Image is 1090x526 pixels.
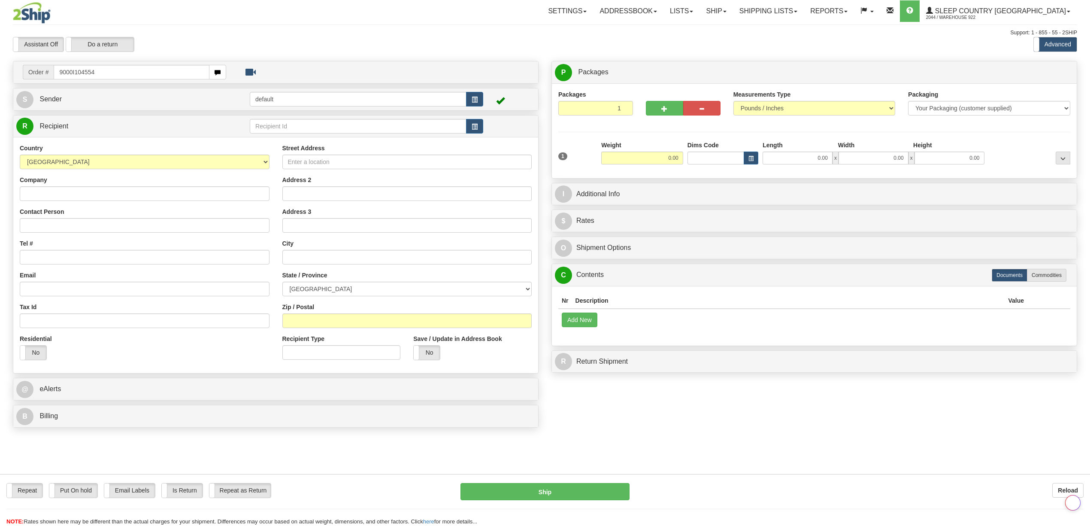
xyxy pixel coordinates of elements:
[1070,219,1089,307] iframe: chat widget
[838,141,855,149] label: Width
[20,346,46,360] label: No
[1052,483,1084,498] button: Reload
[804,0,854,22] a: Reports
[20,176,47,184] label: Company
[555,64,572,81] span: P
[555,213,572,230] span: $
[16,118,33,135] span: R
[16,91,250,108] a: S Sender
[282,155,532,169] input: Enter a location
[1027,269,1066,282] label: Commodities
[20,334,52,343] label: Residential
[282,303,315,311] label: Zip / Postal
[562,313,597,327] button: Add New
[1056,152,1070,164] div: ...
[49,483,97,498] label: Put On hold
[908,90,938,99] label: Packaging
[282,334,325,343] label: Recipient Type
[733,0,804,22] a: Shipping lists
[23,65,54,79] span: Order #
[20,144,43,152] label: Country
[920,0,1077,22] a: Sleep Country [GEOGRAPHIC_DATA] 2044 / Warehouse 922
[555,266,1074,284] a: CContents
[16,118,224,135] a: R Recipient
[282,144,325,152] label: Street Address
[763,141,783,149] label: Length
[282,207,312,216] label: Address 3
[66,37,134,52] label: Do a return
[16,380,535,398] a: @ eAlerts
[833,152,839,164] span: x
[555,353,1074,371] a: RReturn Shipment
[16,381,33,398] span: @
[413,334,502,343] label: Save / Update in Address Book
[39,95,62,103] span: Sender
[913,141,932,149] label: Height
[933,7,1066,15] span: Sleep Country [GEOGRAPHIC_DATA]
[558,152,567,160] span: 1
[282,271,327,280] label: State / Province
[593,0,663,22] a: Addressbook
[20,271,36,280] label: Email
[39,385,61,392] span: eAlerts
[282,239,294,248] label: City
[578,68,608,76] span: Packages
[1058,487,1078,494] b: Reload
[555,240,572,257] span: O
[423,518,434,525] a: here
[209,483,271,498] label: Repeat as Return
[992,269,1027,282] label: Documents
[7,483,42,498] label: Repeat
[16,407,535,425] a: B Billing
[555,185,1074,203] a: IAdditional Info
[663,0,699,22] a: Lists
[414,346,440,360] label: No
[926,13,990,22] span: 2044 / Warehouse 922
[601,141,621,149] label: Weight
[460,483,629,500] button: Ship
[908,152,914,164] span: x
[16,408,33,425] span: B
[555,185,572,203] span: I
[20,207,64,216] label: Contact Person
[555,267,572,284] span: C
[555,64,1074,81] a: P Packages
[733,90,791,99] label: Measurements Type
[250,92,466,106] input: Sender Id
[39,412,58,420] span: Billing
[1034,37,1077,52] label: Advanced
[555,353,572,370] span: R
[104,483,155,498] label: Email Labels
[558,293,572,309] th: Nr
[162,483,203,498] label: Is Return
[13,29,1077,36] div: Support: 1 - 855 - 55 - 2SHIP
[687,141,719,149] label: Dims Code
[20,239,33,248] label: Tel #
[699,0,733,22] a: Ship
[558,90,586,99] label: Packages
[20,303,36,311] label: Tax Id
[282,176,312,184] label: Address 2
[542,0,593,22] a: Settings
[555,212,1074,230] a: $Rates
[1005,293,1027,309] th: Value
[250,119,466,134] input: Recipient Id
[13,37,64,52] label: Assistant Off
[572,293,1005,309] th: Description
[13,2,51,24] img: logo2044.jpg
[16,91,33,108] span: S
[555,239,1074,257] a: OShipment Options
[39,122,68,130] span: Recipient
[6,518,24,525] span: NOTE:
